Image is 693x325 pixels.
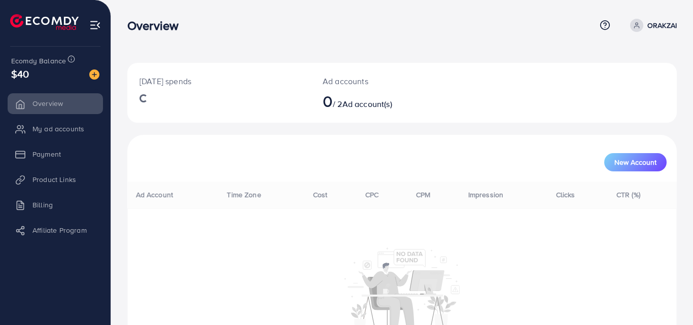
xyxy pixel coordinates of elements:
span: New Account [614,159,656,166]
img: image [89,69,99,80]
a: ORAKZAI [626,19,677,32]
span: Ecomdy Balance [11,56,66,66]
p: [DATE] spends [140,75,298,87]
h3: Overview [127,18,187,33]
img: menu [89,19,101,31]
img: logo [10,14,79,30]
button: New Account [604,153,667,171]
p: Ad accounts [323,75,436,87]
span: $40 [11,66,29,81]
span: Ad account(s) [342,98,392,110]
h2: / 2 [323,91,436,111]
p: ORAKZAI [647,19,677,31]
span: 0 [323,89,333,113]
